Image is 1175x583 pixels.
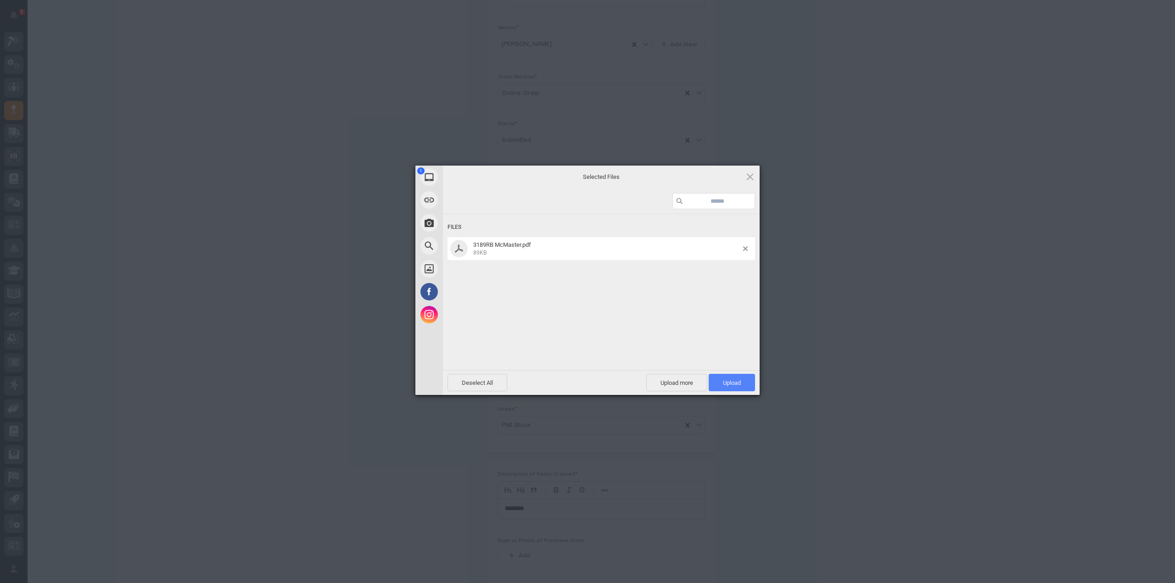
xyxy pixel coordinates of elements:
[448,374,507,391] span: Deselect All
[723,379,741,386] span: Upload
[415,166,526,189] div: My Device
[473,241,531,248] span: 3189RB McMaster.pdf
[709,374,755,391] span: Upload
[415,234,526,257] div: Web Search
[470,241,743,256] span: 3189RB McMaster.pdf
[415,280,526,303] div: Facebook
[415,303,526,326] div: Instagram
[415,211,526,234] div: Take Photo
[509,172,693,181] span: Selected Files
[473,250,487,256] span: 89KB
[415,189,526,211] div: Link (URL)
[745,172,755,182] span: Click here or hit ESC to close picker
[646,374,707,391] span: Upload more
[448,219,755,236] div: Files
[417,167,425,174] span: 1
[415,257,526,280] div: Unsplash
